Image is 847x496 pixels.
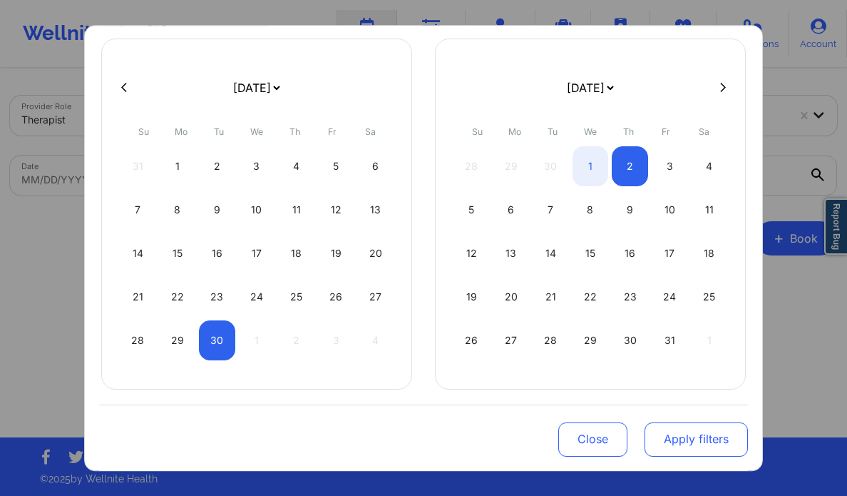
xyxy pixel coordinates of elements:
[357,233,394,273] div: Sat Sep 20 2025
[120,320,156,360] div: Sun Sep 28 2025
[278,146,314,186] div: Thu Sep 04 2025
[612,190,648,230] div: Thu Oct 09 2025
[493,190,530,230] div: Mon Oct 06 2025
[199,320,235,360] div: Tue Sep 30 2025
[318,190,354,230] div: Fri Sep 12 2025
[199,277,235,317] div: Tue Sep 23 2025
[472,126,483,137] abbr: Sunday
[573,277,609,317] div: Wed Oct 22 2025
[239,233,275,273] div: Wed Sep 17 2025
[699,126,709,137] abbr: Saturday
[239,146,275,186] div: Wed Sep 03 2025
[160,190,196,230] div: Mon Sep 08 2025
[652,320,688,360] div: Fri Oct 31 2025
[328,126,337,137] abbr: Friday
[691,146,727,186] div: Sat Oct 04 2025
[573,190,609,230] div: Wed Oct 08 2025
[652,233,688,273] div: Fri Oct 17 2025
[662,126,670,137] abbr: Friday
[160,320,196,360] div: Mon Sep 29 2025
[453,190,490,230] div: Sun Oct 05 2025
[612,146,648,186] div: Thu Oct 02 2025
[533,277,569,317] div: Tue Oct 21 2025
[357,146,394,186] div: Sat Sep 06 2025
[138,126,149,137] abbr: Sunday
[160,233,196,273] div: Mon Sep 15 2025
[652,277,688,317] div: Fri Oct 24 2025
[199,233,235,273] div: Tue Sep 16 2025
[175,126,188,137] abbr: Monday
[533,320,569,360] div: Tue Oct 28 2025
[508,126,521,137] abbr: Monday
[558,422,627,456] button: Close
[691,233,727,273] div: Sat Oct 18 2025
[199,146,235,186] div: Tue Sep 02 2025
[493,320,530,360] div: Mon Oct 27 2025
[250,126,263,137] abbr: Wednesday
[623,126,634,137] abbr: Thursday
[357,277,394,317] div: Sat Sep 27 2025
[239,190,275,230] div: Wed Sep 10 2025
[160,146,196,186] div: Mon Sep 01 2025
[278,190,314,230] div: Thu Sep 11 2025
[160,277,196,317] div: Mon Sep 22 2025
[278,233,314,273] div: Thu Sep 18 2025
[120,277,156,317] div: Sun Sep 21 2025
[318,277,354,317] div: Fri Sep 26 2025
[533,233,569,273] div: Tue Oct 14 2025
[289,126,300,137] abbr: Thursday
[453,320,490,360] div: Sun Oct 26 2025
[612,277,648,317] div: Thu Oct 23 2025
[199,190,235,230] div: Tue Sep 09 2025
[652,146,688,186] div: Fri Oct 03 2025
[691,277,727,317] div: Sat Oct 25 2025
[584,126,597,137] abbr: Wednesday
[612,233,648,273] div: Thu Oct 16 2025
[533,190,569,230] div: Tue Oct 07 2025
[453,233,490,273] div: Sun Oct 12 2025
[612,320,648,360] div: Thu Oct 30 2025
[453,277,490,317] div: Sun Oct 19 2025
[365,126,376,137] abbr: Saturday
[548,126,558,137] abbr: Tuesday
[493,233,530,273] div: Mon Oct 13 2025
[652,190,688,230] div: Fri Oct 10 2025
[120,233,156,273] div: Sun Sep 14 2025
[691,190,727,230] div: Sat Oct 11 2025
[239,277,275,317] div: Wed Sep 24 2025
[357,190,394,230] div: Sat Sep 13 2025
[645,422,748,456] button: Apply filters
[120,190,156,230] div: Sun Sep 07 2025
[318,146,354,186] div: Fri Sep 05 2025
[573,320,609,360] div: Wed Oct 29 2025
[318,233,354,273] div: Fri Sep 19 2025
[573,146,609,186] div: Wed Oct 01 2025
[493,277,530,317] div: Mon Oct 20 2025
[214,126,224,137] abbr: Tuesday
[278,277,314,317] div: Thu Sep 25 2025
[573,233,609,273] div: Wed Oct 15 2025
